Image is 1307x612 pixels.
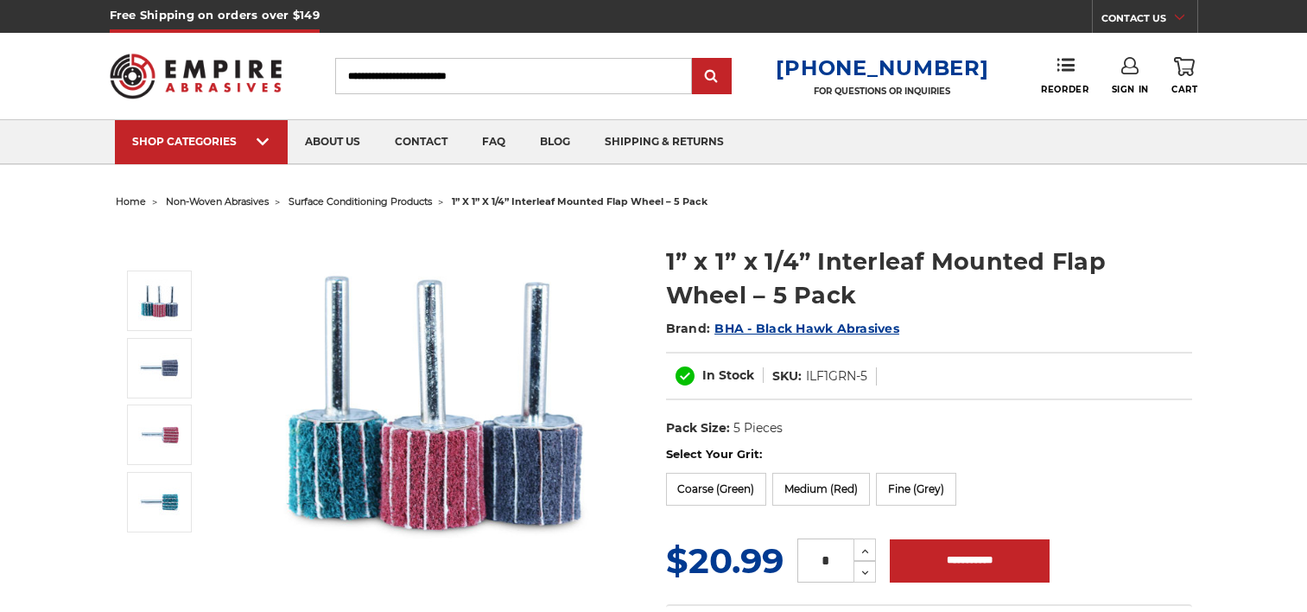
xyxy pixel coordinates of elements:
p: FOR QUESTIONS OR INQUIRIES [776,86,988,97]
span: 1” x 1” x 1/4” interleaf mounted flap wheel – 5 pack [452,195,707,207]
img: Empire Abrasives [110,42,282,110]
img: 1” x 1” x 1/4” Interleaf Mounted Flap Wheel – 5 Pack [138,413,181,456]
span: $20.99 [666,539,784,582]
a: Reorder [1041,57,1088,94]
a: about us [288,120,378,164]
input: Submit [695,60,729,94]
a: blog [523,120,587,164]
img: 1” x 1” x 1/4” Interleaf Mounted Flap Wheel – 5 Pack [263,226,609,572]
a: faq [465,120,523,164]
a: CONTACT US [1101,9,1197,33]
span: In Stock [702,367,754,383]
a: Cart [1171,57,1197,95]
a: home [116,195,146,207]
div: SHOP CATEGORIES [132,135,270,148]
a: shipping & returns [587,120,741,164]
span: Brand: [666,321,711,336]
a: non-woven abrasives [166,195,269,207]
span: Reorder [1041,84,1088,95]
dt: SKU: [772,367,802,386]
dd: 5 Pieces [733,419,783,437]
label: Select Your Grit: [666,446,1192,463]
img: 1” x 1” x 1/4” Interleaf Mounted Flap Wheel – 5 Pack [138,481,181,524]
dd: ILF1GRN-5 [806,367,867,386]
a: [PHONE_NUMBER] [776,55,988,80]
span: Cart [1171,84,1197,95]
img: 1” x 1” x 1/4” Interleaf Mounted Flap Wheel – 5 Pack [138,347,181,390]
a: contact [378,120,465,164]
h1: 1” x 1” x 1/4” Interleaf Mounted Flap Wheel – 5 Pack [666,245,1192,312]
span: Sign In [1112,84,1149,95]
a: BHA - Black Hawk Abrasives [714,321,899,336]
a: surface conditioning products [289,195,432,207]
dt: Pack Size: [666,419,730,437]
img: 1” x 1” x 1/4” Interleaf Mounted Flap Wheel – 5 Pack [138,279,181,322]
